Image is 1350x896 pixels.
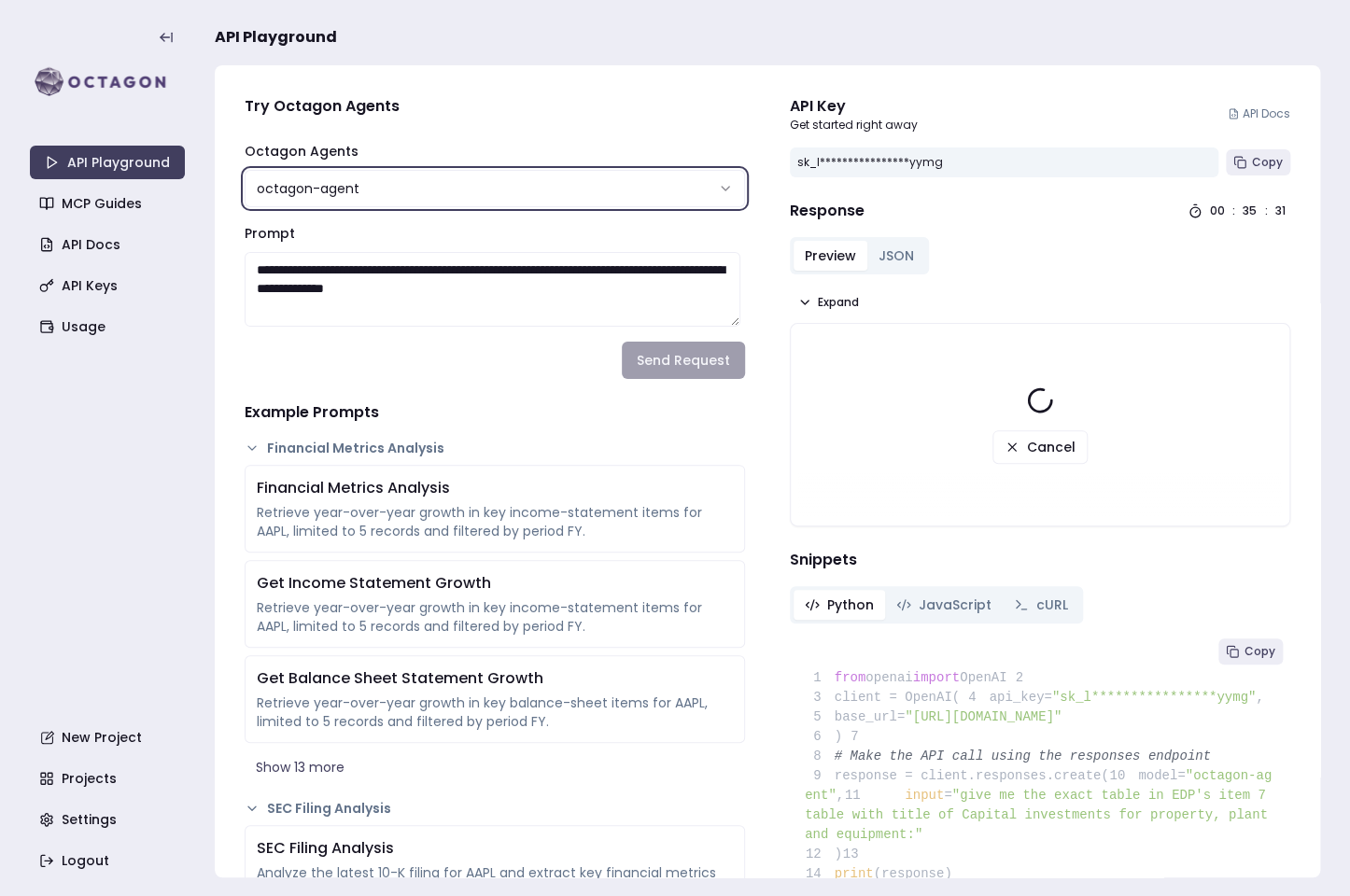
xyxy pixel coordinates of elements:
[835,670,866,685] span: from
[245,95,745,118] h4: Try Octagon Agents
[257,598,733,636] div: Retrieve year-over-year growth in key income-statement items for AAPL, limited to 5 records and f...
[989,690,1051,705] span: api_key=
[32,269,187,302] a: API Keys
[1226,149,1290,175] button: Copy
[960,670,1006,685] span: OpenAI
[32,721,187,754] a: New Project
[842,727,872,747] span: 7
[32,310,187,343] a: Usage
[1036,595,1068,614] span: cURL
[790,200,865,222] h4: Response
[805,707,835,727] span: 5
[32,762,187,795] a: Projects
[913,670,960,685] span: import
[245,224,295,243] label: Prompt
[790,95,918,118] div: API Key
[919,595,991,614] span: JavaScript
[844,786,874,805] span: 11
[1027,438,1076,456] span: Cancel
[805,690,960,705] span: client = OpenAI(
[1232,203,1235,218] div: :
[30,63,185,101] img: logo-rect-yK7x_WSZ.svg
[805,747,835,766] span: 8
[837,788,844,803] span: ,
[1265,203,1268,218] div: :
[805,688,835,707] span: 3
[257,572,733,595] div: Get Income Statement Growth
[905,788,944,803] span: input
[1006,668,1036,688] span: 2
[1138,768,1185,783] span: model=
[805,788,1275,842] span: "give me the exact table in EDP's item 7 table with title of Capital investments for property, pl...
[805,729,842,744] span: )
[805,668,835,688] span: 1
[794,241,867,271] button: Preview
[32,187,187,220] a: MCP Guides
[1243,203,1258,218] div: 35
[905,709,1062,724] span: "[URL][DOMAIN_NAME]"
[1275,203,1290,218] div: 31
[818,295,859,310] span: Expand
[835,866,874,881] span: print
[32,228,187,261] a: API Docs
[835,749,1211,763] span: # Make the API call using the responses endpoint
[32,844,187,877] a: Logout
[944,788,951,803] span: =
[805,845,835,864] span: 12
[257,477,733,499] div: Financial Metrics Analysis
[960,688,990,707] span: 4
[827,595,874,614] span: Python
[805,864,835,884] span: 14
[32,803,187,836] a: Settings
[790,118,918,133] p: Get started right away
[30,146,185,179] a: API Playground
[257,667,733,690] div: Get Balance Sheet Statement Growth
[805,766,835,786] span: 9
[842,845,872,864] span: 13
[992,430,1088,464] button: Cancel
[245,401,745,424] h4: Example Prompts
[245,142,359,161] label: Octagon Agents
[805,847,842,861] span: )
[805,768,1109,783] span: response = client.responses.create(
[257,837,733,860] div: SEC Filing Analysis
[1228,106,1290,121] a: API Docs
[805,727,835,747] span: 6
[257,503,733,540] div: Retrieve year-over-year growth in key income-statement items for AAPL, limited to 5 records and f...
[867,241,925,271] button: JSON
[1252,155,1283,170] span: Copy
[245,799,745,818] button: SEC Filing Analysis
[790,289,866,315] button: Expand
[1218,638,1283,665] button: Copy
[215,26,337,49] span: API Playground
[1109,766,1139,786] span: 10
[835,709,906,724] span: base_url=
[1245,644,1275,659] span: Copy
[245,439,745,457] button: Financial Metrics Analysis
[257,693,733,731] div: Retrieve year-over-year growth in key balance-sheet items for AAPL, limited to 5 records and filt...
[245,750,745,784] button: Show 13 more
[874,866,952,881] span: (response)
[790,549,1290,571] h4: Snippets
[865,670,912,685] span: openai
[1210,203,1225,218] div: 00
[1256,690,1263,705] span: ,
